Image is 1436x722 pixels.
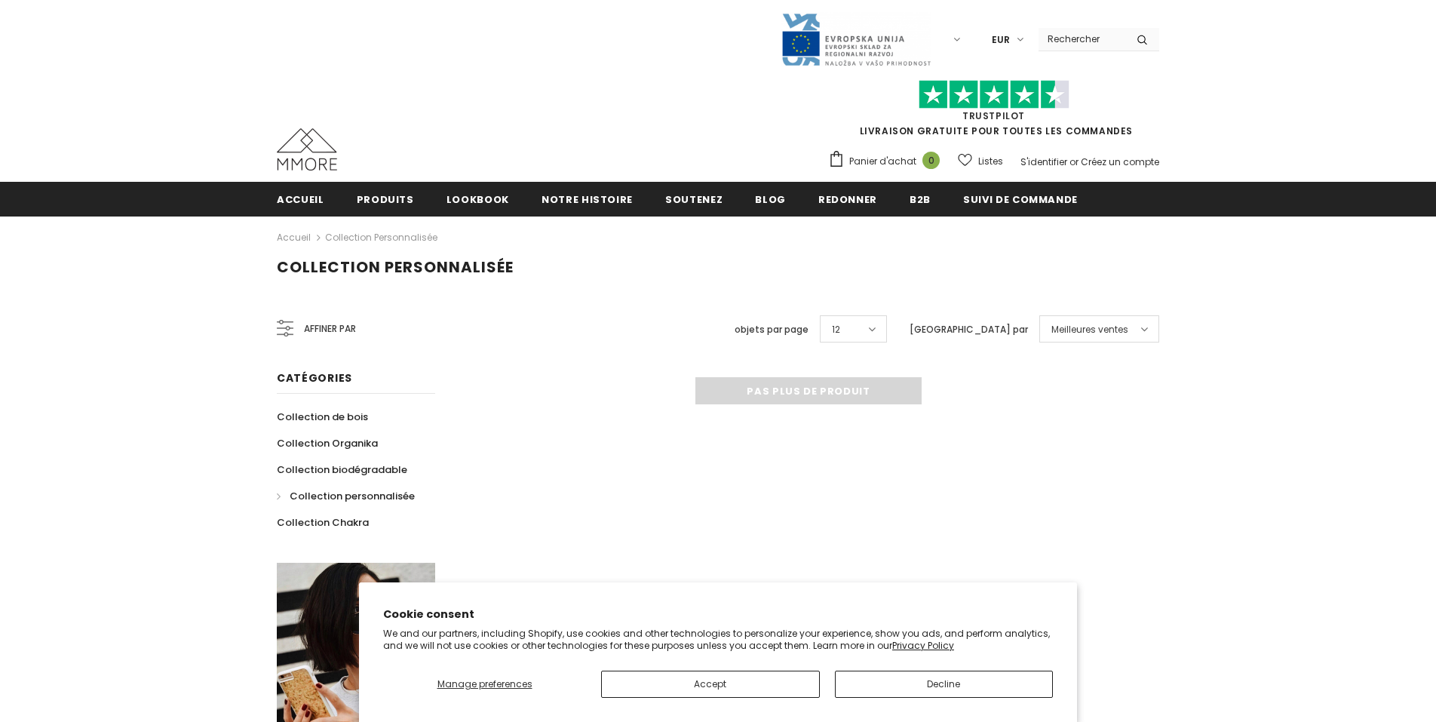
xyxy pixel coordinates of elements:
[963,192,1078,207] span: Suivi de commande
[277,370,352,386] span: Catégories
[277,462,407,477] span: Collection biodégradable
[992,32,1010,48] span: EUR
[277,128,337,171] img: Cas MMORE
[755,192,786,207] span: Blog
[1081,155,1159,168] a: Créez un compte
[277,192,324,207] span: Accueil
[849,154,916,169] span: Panier d'achat
[542,182,633,216] a: Notre histoire
[828,87,1159,137] span: LIVRAISON GRATUITE POUR TOUTES LES COMMANDES
[277,229,311,247] a: Accueil
[910,182,931,216] a: B2B
[383,628,1053,651] p: We and our partners, including Shopify, use cookies and other technologies to personalize your ex...
[665,182,723,216] a: soutenez
[383,607,1053,622] h2: Cookie consent
[963,182,1078,216] a: Suivi de commande
[277,257,514,278] span: Collection personnalisée
[357,182,414,216] a: Produits
[601,671,820,698] button: Accept
[781,12,931,67] img: Javni Razpis
[542,192,633,207] span: Notre histoire
[277,456,407,483] a: Collection biodégradable
[277,182,324,216] a: Accueil
[1051,322,1128,337] span: Meilleures ventes
[304,321,356,337] span: Affiner par
[277,410,368,424] span: Collection de bois
[357,192,414,207] span: Produits
[665,192,723,207] span: soutenez
[277,430,378,456] a: Collection Organika
[922,152,940,169] span: 0
[835,671,1054,698] button: Decline
[277,404,368,430] a: Collection de bois
[1020,155,1067,168] a: S'identifier
[325,231,437,244] a: Collection personnalisée
[383,671,586,698] button: Manage preferences
[1039,28,1125,50] input: Search Site
[958,148,1003,174] a: Listes
[962,109,1025,122] a: TrustPilot
[910,322,1028,337] label: [GEOGRAPHIC_DATA] par
[978,154,1003,169] span: Listes
[277,483,415,509] a: Collection personnalisée
[437,677,532,690] span: Manage preferences
[910,192,931,207] span: B2B
[277,436,378,450] span: Collection Organika
[919,80,1069,109] img: Faites confiance aux étoiles pilotes
[832,322,840,337] span: 12
[277,509,369,536] a: Collection Chakra
[735,322,809,337] label: objets par page
[446,182,509,216] a: Lookbook
[818,182,877,216] a: Redonner
[290,489,415,503] span: Collection personnalisée
[828,150,947,173] a: Panier d'achat 0
[781,32,931,45] a: Javni Razpis
[818,192,877,207] span: Redonner
[446,192,509,207] span: Lookbook
[892,639,954,652] a: Privacy Policy
[755,182,786,216] a: Blog
[277,515,369,530] span: Collection Chakra
[1069,155,1079,168] span: or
